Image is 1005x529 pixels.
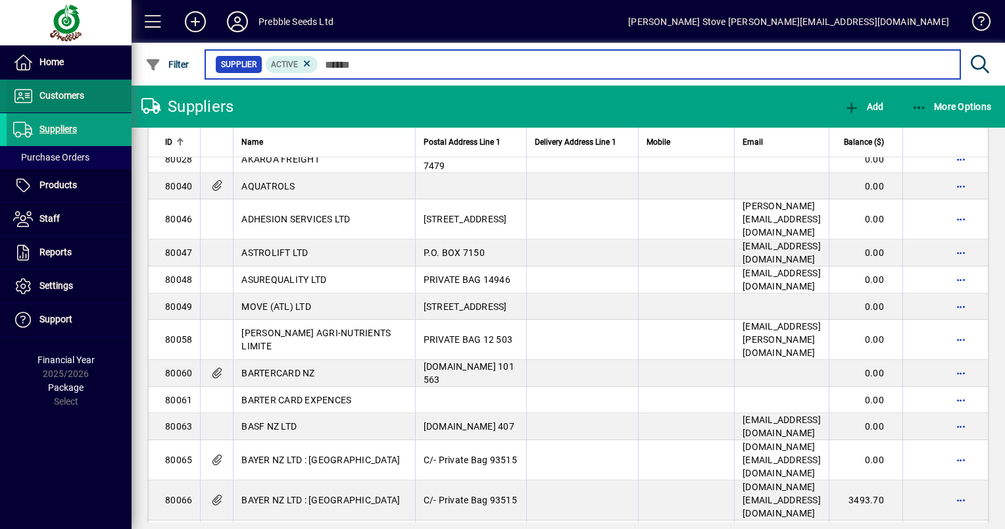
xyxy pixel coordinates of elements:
[950,176,971,197] button: More options
[39,124,77,134] span: Suppliers
[7,270,132,303] a: Settings
[165,301,192,312] span: 80049
[844,101,883,112] span: Add
[241,274,326,285] span: ASUREQUALITY LTD
[950,296,971,317] button: More options
[241,181,295,191] span: AQUATROLS
[39,180,77,190] span: Products
[908,95,995,118] button: More Options
[241,421,297,432] span: BASF NZ LTD
[950,209,971,230] button: More options
[743,441,821,478] span: [DOMAIN_NAME][EMAIL_ADDRESS][DOMAIN_NAME]
[165,274,192,285] span: 80048
[7,146,132,168] a: Purchase Orders
[7,236,132,269] a: Reports
[13,152,89,163] span: Purchase Orders
[950,449,971,470] button: More options
[950,329,971,350] button: More options
[241,328,391,351] span: [PERSON_NAME] AGRI-NUTRIENTS LIMITE
[829,293,902,320] td: 0.00
[743,268,821,291] span: [EMAIL_ADDRESS][DOMAIN_NAME]
[221,58,257,71] span: Supplier
[424,247,485,258] span: P.O. BOX 7150
[258,11,333,32] div: Prebble Seeds Ltd
[48,382,84,393] span: Package
[424,495,517,505] span: C/- Private Bag 93515
[241,495,400,505] span: BAYER NZ LTD : [GEOGRAPHIC_DATA]
[950,149,971,170] button: More options
[829,480,902,520] td: 3493.70
[241,247,308,258] span: ASTROLIFT LTD
[165,247,192,258] span: 80047
[424,361,514,385] span: [DOMAIN_NAME] 101 563
[241,214,350,224] span: ADHESION SERVICES LTD
[829,387,902,413] td: 0.00
[950,416,971,437] button: More options
[7,80,132,113] a: Customers
[165,334,192,345] span: 80058
[829,239,902,266] td: 0.00
[165,395,192,405] span: 80061
[216,10,258,34] button: Profile
[743,135,763,149] span: Email
[950,390,971,411] button: More options
[950,242,971,263] button: More options
[829,320,902,360] td: 0.00
[743,135,821,149] div: Email
[829,173,902,199] td: 0.00
[165,214,192,224] span: 80046
[628,11,949,32] div: [PERSON_NAME] Stove [PERSON_NAME][EMAIL_ADDRESS][DOMAIN_NAME]
[165,455,192,465] span: 80065
[743,415,821,438] span: [EMAIL_ADDRESS][DOMAIN_NAME]
[424,301,507,312] span: [STREET_ADDRESS]
[7,169,132,202] a: Products
[39,247,72,257] span: Reports
[39,213,60,224] span: Staff
[829,199,902,239] td: 0.00
[837,135,896,149] div: Balance ($)
[165,135,192,149] div: ID
[743,241,821,264] span: [EMAIL_ADDRESS][DOMAIN_NAME]
[37,355,95,365] span: Financial Year
[7,203,132,236] a: Staff
[829,413,902,440] td: 0.00
[829,146,902,173] td: 0.00
[647,135,727,149] div: Mobile
[165,495,192,505] span: 80066
[647,135,670,149] span: Mobile
[535,135,616,149] span: Delivery Address Line 1
[962,3,989,45] a: Knowledge Base
[241,368,314,378] span: BARTERCARD NZ
[241,154,320,164] span: AKAROA FREIGHT
[829,360,902,387] td: 0.00
[424,334,513,345] span: PRIVATE BAG 12 503
[743,482,821,518] span: [DOMAIN_NAME][EMAIL_ADDRESS][DOMAIN_NAME]
[241,301,311,312] span: MOVE (ATL) LTD
[165,181,192,191] span: 80040
[424,274,510,285] span: PRIVATE BAG 14946
[165,368,192,378] span: 80060
[39,314,72,324] span: Support
[950,269,971,290] button: More options
[841,95,887,118] button: Add
[165,135,172,149] span: ID
[950,490,971,511] button: More options
[241,455,400,465] span: BAYER NZ LTD : [GEOGRAPHIC_DATA]
[424,135,501,149] span: Postal Address Line 1
[424,455,517,465] span: C/- Private Bag 93515
[266,56,318,73] mat-chip: Activation Status: Active
[743,321,821,358] span: [EMAIL_ADDRESS][PERSON_NAME][DOMAIN_NAME]
[241,395,351,405] span: BARTER CARD EXPENCES
[39,57,64,67] span: Home
[174,10,216,34] button: Add
[165,154,192,164] span: 80028
[950,363,971,384] button: More options
[424,214,507,224] span: [STREET_ADDRESS]
[39,280,73,291] span: Settings
[165,421,192,432] span: 80063
[844,135,884,149] span: Balance ($)
[743,201,821,238] span: [PERSON_NAME][EMAIL_ADDRESS][DOMAIN_NAME]
[39,90,84,101] span: Customers
[142,53,193,76] button: Filter
[424,421,514,432] span: [DOMAIN_NAME] 407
